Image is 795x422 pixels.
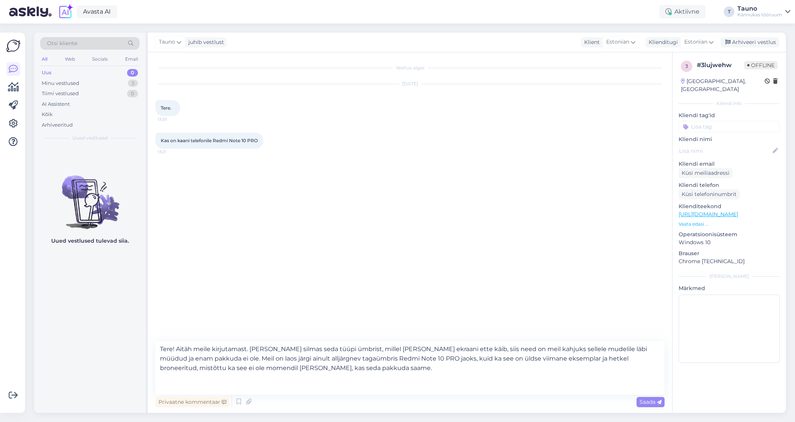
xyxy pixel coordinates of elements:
p: Chrome [TECHNICAL_ID] [679,257,780,265]
input: Lisa tag [679,121,780,132]
p: Vaata edasi ... [679,221,780,227]
a: TaunoKännukas tööruum [737,6,790,18]
img: explore-ai [58,4,74,20]
span: Saada [640,398,662,405]
div: [GEOGRAPHIC_DATA], [GEOGRAPHIC_DATA] [681,77,765,93]
span: 3 [685,63,688,69]
div: juhib vestlust [185,38,224,46]
div: 3 [128,80,138,87]
div: Küsi telefoninumbrit [679,189,740,199]
div: Arhiveeri vestlus [721,37,779,47]
p: Kliendi telefon [679,181,780,189]
p: Uued vestlused tulevad siia. [51,237,129,245]
div: 0 [127,69,138,77]
div: Klient [581,38,600,46]
span: Estonian [684,38,707,46]
span: Uued vestlused [72,135,108,141]
img: Askly Logo [6,39,20,53]
p: Brauser [679,249,780,257]
a: Avasta AI [77,5,117,18]
textarea: Tere! Aitäh meile kirjutamast. [PERSON_NAME] silmas seda tüüpi ümbrist, millel [PERSON_NAME] ekra... [155,341,665,395]
div: Privaatne kommentaar [155,397,229,407]
input: Lisa nimi [679,147,771,155]
span: Tauno [159,38,175,46]
a: [URL][DOMAIN_NAME] [679,211,738,218]
div: Tiimi vestlused [42,90,79,97]
div: Minu vestlused [42,80,79,87]
div: Web [63,54,77,64]
span: 13:21 [158,149,186,155]
span: Kas on kaani telefonile Redmi Note 10 PRO [161,138,258,143]
p: Klienditeekond [679,202,780,210]
div: Socials [91,54,109,64]
span: Estonian [606,38,629,46]
p: Kliendi email [679,160,780,168]
div: # 3lujwehw [697,61,744,70]
div: 0 [127,90,138,97]
div: [PERSON_NAME] [679,273,780,280]
p: Operatsioonisüsteem [679,231,780,238]
div: Aktiivne [659,5,706,19]
div: All [40,54,49,64]
div: Klienditugi [646,38,678,46]
div: Vestlus algas [155,64,665,71]
p: Kliendi tag'id [679,111,780,119]
div: Kõik [42,111,53,118]
div: Email [124,54,140,64]
p: Märkmed [679,284,780,292]
div: Küsi meiliaadressi [679,168,732,178]
div: [DATE] [155,80,665,87]
img: No chats [34,162,146,230]
span: Tere. [161,105,171,111]
span: 13:20 [158,116,186,122]
p: Kliendi nimi [679,135,780,143]
div: Tauno [737,6,782,12]
div: Arhiveeritud [42,121,73,129]
div: AI Assistent [42,100,70,108]
span: Otsi kliente [47,39,77,47]
div: Kliendi info [679,100,780,107]
span: Offline [744,61,778,69]
div: Kännukas tööruum [737,12,782,18]
div: Uus [42,69,52,77]
div: T [724,6,734,17]
p: Windows 10 [679,238,780,246]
